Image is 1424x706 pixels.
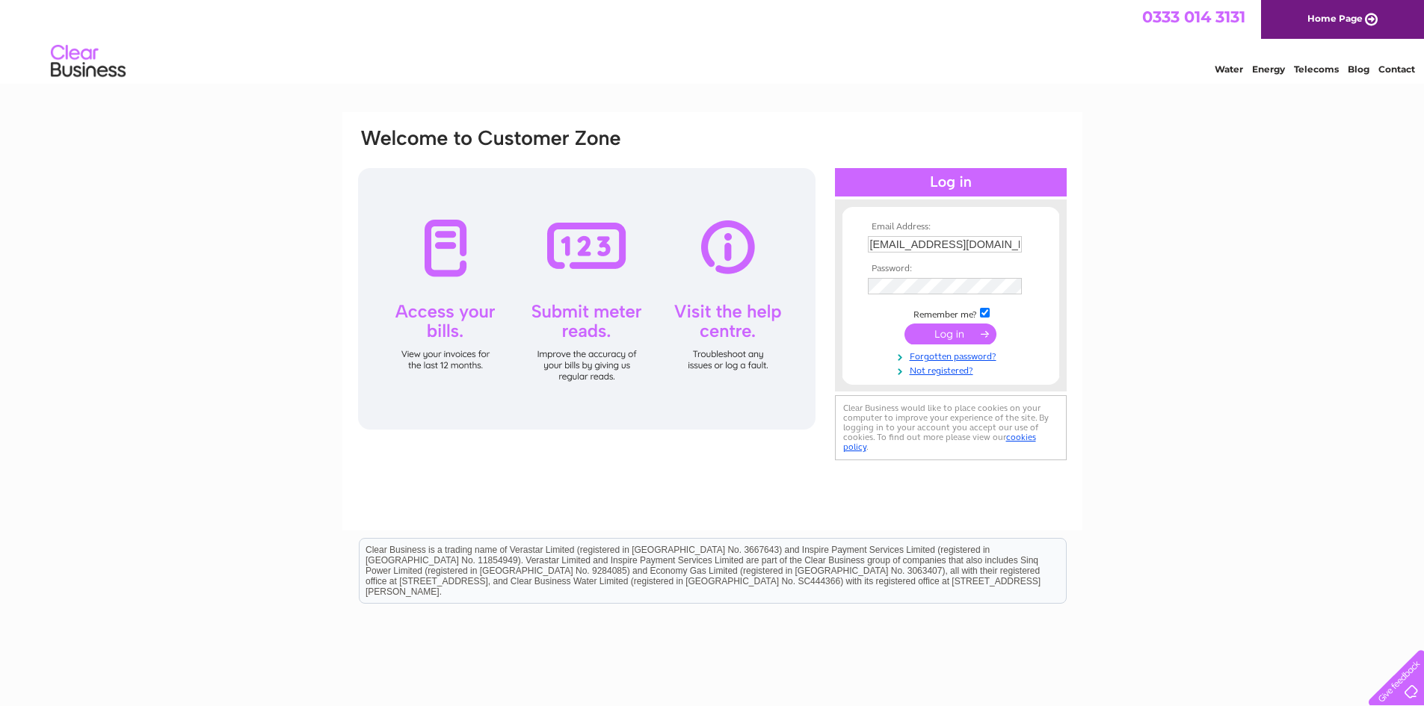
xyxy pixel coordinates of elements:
[1252,64,1285,75] a: Energy
[50,39,126,84] img: logo.png
[1142,7,1245,26] a: 0333 014 3131
[1294,64,1339,75] a: Telecoms
[868,362,1038,377] a: Not registered?
[1348,64,1369,75] a: Blog
[904,323,996,344] input: Submit
[835,395,1067,460] div: Clear Business would like to place cookies on your computer to improve your experience of the sit...
[360,8,1066,72] div: Clear Business is a trading name of Verastar Limited (registered in [GEOGRAPHIC_DATA] No. 3667643...
[864,306,1038,321] td: Remember me?
[864,264,1038,274] th: Password:
[864,222,1038,232] th: Email Address:
[1215,64,1243,75] a: Water
[868,348,1038,362] a: Forgotten password?
[1378,64,1415,75] a: Contact
[843,432,1036,452] a: cookies policy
